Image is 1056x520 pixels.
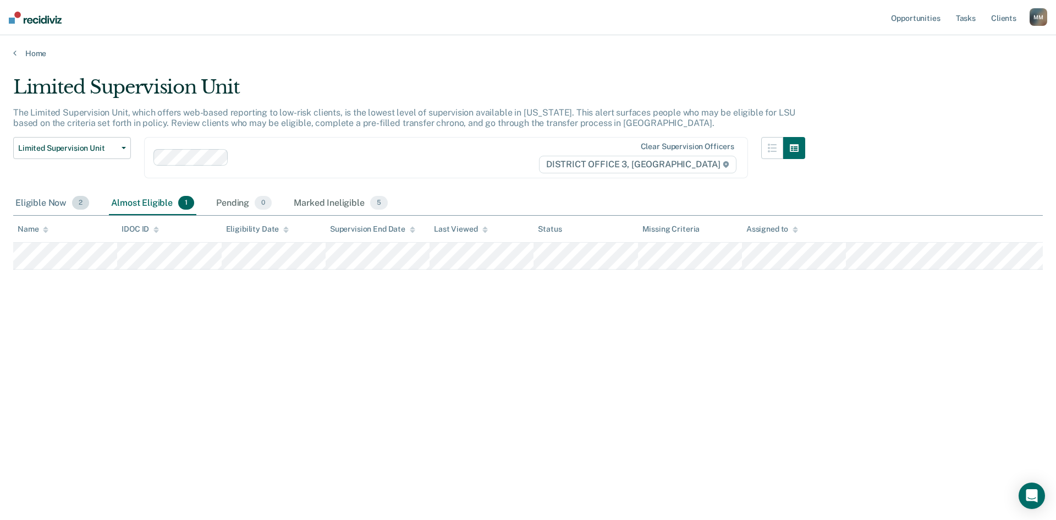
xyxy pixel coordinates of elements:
[1030,8,1047,26] div: M M
[226,225,289,234] div: Eligibility Date
[178,196,194,210] span: 1
[122,225,159,234] div: IDOC ID
[13,48,1043,58] a: Home
[13,137,131,159] button: Limited Supervision Unit
[370,196,388,210] span: 5
[538,225,562,234] div: Status
[1030,8,1047,26] button: MM
[255,196,272,210] span: 0
[214,191,274,216] div: Pending0
[539,156,736,173] span: DISTRICT OFFICE 3, [GEOGRAPHIC_DATA]
[291,191,390,216] div: Marked Ineligible5
[109,191,196,216] div: Almost Eligible1
[9,12,62,24] img: Recidiviz
[13,107,795,128] p: The Limited Supervision Unit, which offers web-based reporting to low-risk clients, is the lowest...
[18,225,48,234] div: Name
[434,225,487,234] div: Last Viewed
[642,225,700,234] div: Missing Criteria
[13,191,91,216] div: Eligible Now2
[18,144,117,153] span: Limited Supervision Unit
[1019,483,1045,509] div: Open Intercom Messenger
[72,196,89,210] span: 2
[330,225,415,234] div: Supervision End Date
[641,142,734,151] div: Clear supervision officers
[13,76,805,107] div: Limited Supervision Unit
[746,225,798,234] div: Assigned to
